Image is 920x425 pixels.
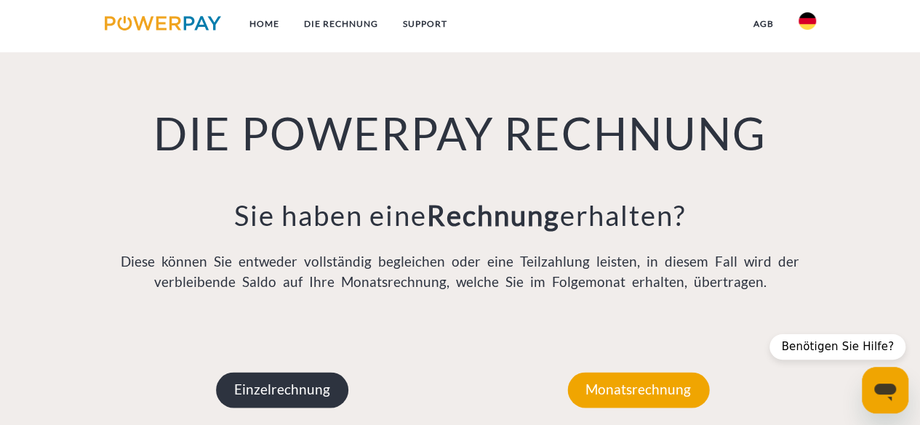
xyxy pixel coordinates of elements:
[291,11,390,37] a: DIE RECHNUNG
[390,11,459,37] a: SUPPORT
[567,372,709,407] p: Monatsrechnung
[104,198,817,233] h3: Sie haben eine erhalten?
[427,198,560,232] b: Rechnung
[862,367,908,413] iframe: Schaltfläche zum Öffnen des Messaging-Fensters; Konversation läuft
[104,106,817,162] h1: DIE POWERPAY RECHNUNG
[216,372,348,407] p: Einzelrechnung
[105,16,222,31] img: logo-powerpay.svg
[104,251,817,293] p: Diese können Sie entweder vollständig begleichen oder eine Teilzahlung leisten, in diesem Fall wi...
[799,12,816,30] img: de
[741,11,786,37] a: agb
[769,334,905,360] div: Benötigen Sie Hilfe?
[236,11,291,37] a: Home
